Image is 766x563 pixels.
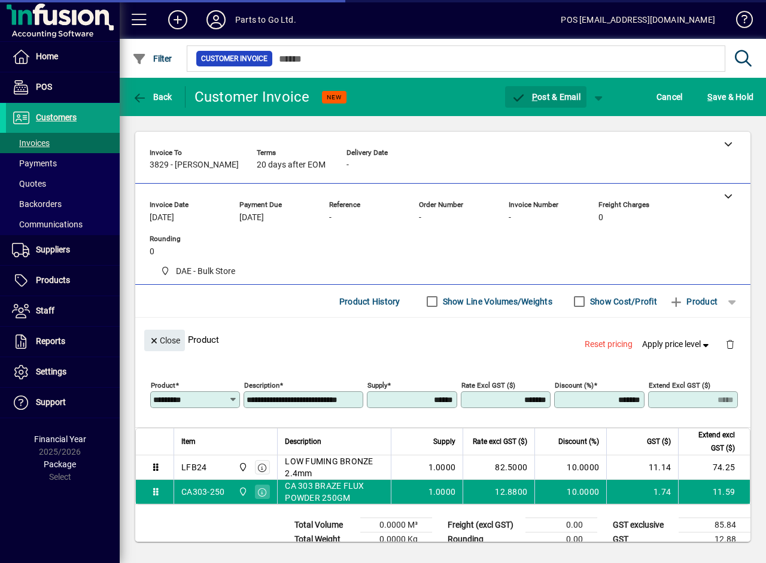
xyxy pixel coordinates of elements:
[244,381,279,389] mat-label: Description
[428,461,456,473] span: 1.0000
[150,235,221,243] span: Rounding
[678,480,750,504] td: 11.59
[532,92,537,102] span: P
[181,435,196,448] span: Item
[151,381,175,389] mat-label: Product
[327,93,342,101] span: NEW
[257,160,326,170] span: 20 days after EOM
[6,296,120,326] a: Staff
[201,53,268,65] span: Customer Invoice
[6,133,120,153] a: Invoices
[36,51,58,61] span: Home
[442,518,525,532] td: Freight (excl GST)
[156,264,240,279] span: DAE - Bulk Store
[135,318,750,361] div: Product
[181,486,224,498] div: CA303-250
[555,381,594,389] mat-label: Discount (%)
[150,160,239,170] span: 3829 - [PERSON_NAME]
[36,245,70,254] span: Suppliers
[704,86,756,108] button: Save & Hold
[6,42,120,72] a: Home
[367,381,387,389] mat-label: Supply
[440,296,552,308] label: Show Line Volumes/Weights
[511,92,580,102] span: ost & Email
[679,532,750,547] td: 12.88
[525,518,597,532] td: 0.00
[288,518,360,532] td: Total Volume
[149,331,180,351] span: Close
[6,72,120,102] a: POS
[285,455,384,479] span: LOW FUMING BRONZE 2.4mm
[580,334,637,355] button: Reset pricing
[12,138,50,148] span: Invoices
[716,330,744,358] button: Delete
[6,388,120,418] a: Support
[607,532,679,547] td: GST
[36,112,77,122] span: Customers
[585,338,633,351] span: Reset pricing
[141,334,188,345] app-page-header-button: Close
[288,532,360,547] td: Total Weight
[558,435,599,448] span: Discount (%)
[679,518,750,532] td: 85.84
[470,486,527,498] div: 12.8800
[473,435,527,448] span: Rate excl GST ($)
[44,459,76,469] span: Package
[561,10,715,29] div: POS [EMAIL_ADDRESS][DOMAIN_NAME]
[339,292,400,311] span: Product History
[442,532,525,547] td: Rounding
[144,330,185,351] button: Close
[360,532,432,547] td: 0.0000 Kg
[34,434,86,444] span: Financial Year
[6,214,120,235] a: Communications
[285,435,321,448] span: Description
[686,428,735,455] span: Extend excl GST ($)
[642,338,712,351] span: Apply price level
[12,199,62,209] span: Backorders
[606,455,678,480] td: 11.14
[649,381,710,389] mat-label: Extend excl GST ($)
[509,213,511,223] span: -
[419,213,421,223] span: -
[36,306,54,315] span: Staff
[12,179,46,188] span: Quotes
[335,291,405,312] button: Product History
[239,213,264,223] span: [DATE]
[346,160,349,170] span: -
[656,87,683,106] span: Cancel
[6,153,120,174] a: Payments
[176,265,235,278] span: DAE - Bulk Store
[181,461,206,473] div: LFB24
[235,485,249,498] span: DAE - Bulk Store
[588,296,657,308] label: Show Cost/Profit
[428,486,456,498] span: 1.0000
[12,220,83,229] span: Communications
[197,9,235,31] button: Profile
[653,86,686,108] button: Cancel
[129,48,175,69] button: Filter
[36,336,65,346] span: Reports
[132,54,172,63] span: Filter
[285,480,384,504] span: CA 303 BRAZE FLUX POWDER 250GM
[505,86,586,108] button: Post & Email
[6,327,120,357] a: Reports
[525,532,597,547] td: 0.00
[637,334,716,355] button: Apply price level
[6,266,120,296] a: Products
[235,461,249,474] span: DAE - Bulk Store
[150,247,154,257] span: 0
[6,357,120,387] a: Settings
[120,86,186,108] app-page-header-button: Back
[606,480,678,504] td: 1.74
[727,2,751,41] a: Knowledge Base
[534,455,606,480] td: 10.0000
[647,435,671,448] span: GST ($)
[150,213,174,223] span: [DATE]
[129,86,175,108] button: Back
[534,480,606,504] td: 10.0000
[36,275,70,285] span: Products
[159,9,197,31] button: Add
[669,292,718,311] span: Product
[607,518,679,532] td: GST exclusive
[329,213,332,223] span: -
